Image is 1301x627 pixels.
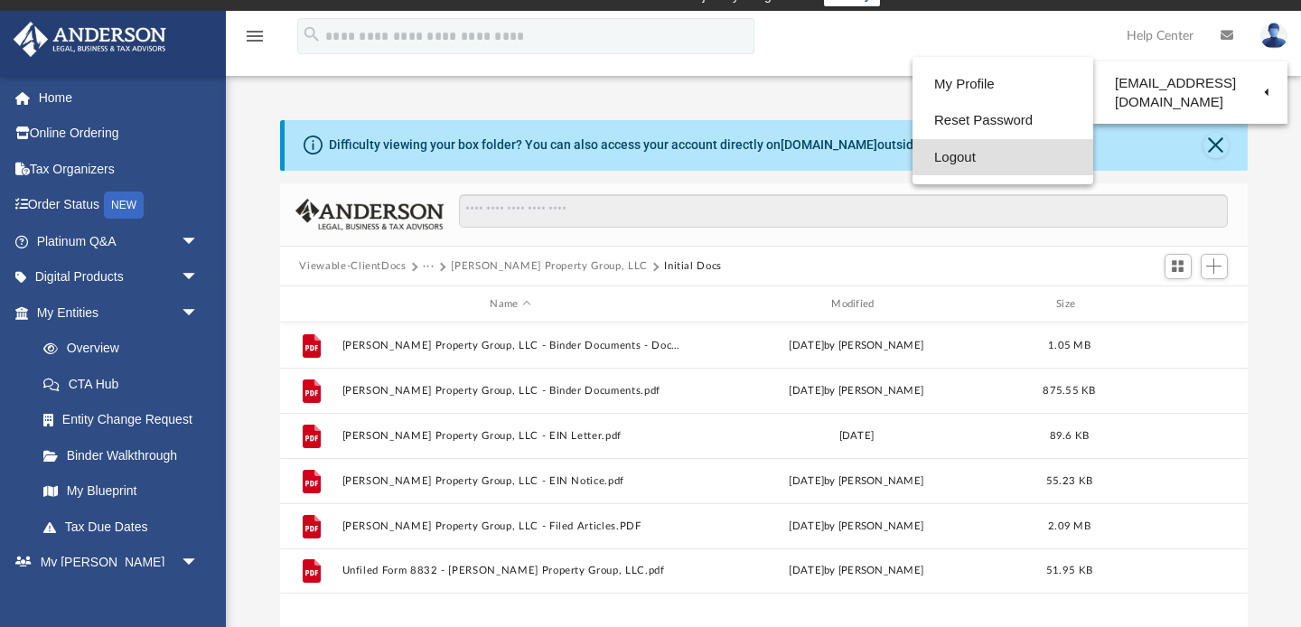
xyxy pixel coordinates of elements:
img: User Pic [1260,23,1287,49]
div: Name [341,296,679,313]
button: Viewable-ClientDocs [299,258,406,275]
div: NEW [104,192,144,219]
a: Digital Productsarrow_drop_down [13,259,226,295]
button: [PERSON_NAME] Property Group, LLC - EIN Letter.pdf [342,430,679,442]
span: arrow_drop_down [181,545,217,582]
div: Modified [687,296,1025,313]
i: menu [244,25,266,47]
div: id [1113,296,1240,313]
a: My [PERSON_NAME] Teamarrow_drop_down [13,545,217,603]
div: Size [1033,296,1105,313]
span: 89.6 KB [1049,431,1089,441]
span: arrow_drop_down [181,259,217,296]
span: 1.05 MB [1048,341,1090,351]
div: [DATE] by [PERSON_NAME] [688,519,1025,535]
a: Tax Organizers [13,151,226,187]
a: [DOMAIN_NAME] [781,137,877,152]
div: [DATE] by [PERSON_NAME] [688,338,1025,354]
a: [EMAIL_ADDRESS][DOMAIN_NAME] [1093,66,1287,119]
button: Switch to Grid View [1165,254,1192,279]
a: My Profile [913,66,1093,103]
button: [PERSON_NAME] Property Group, LLC - EIN Notice.pdf [342,475,679,487]
button: [PERSON_NAME] Property Group, LLC - Binder Documents.pdf [342,385,679,397]
div: [DATE] by [PERSON_NAME] [688,563,1025,579]
span: arrow_drop_down [181,295,217,332]
button: [PERSON_NAME] Property Group, LLC [451,258,647,275]
a: Order StatusNEW [13,187,226,224]
a: CTA Hub [25,366,226,402]
div: [DATE] by [PERSON_NAME] [688,473,1025,490]
span: 2.09 MB [1048,521,1090,531]
button: [PERSON_NAME] Property Group, LLC - Filed Articles.PDF [342,520,679,532]
a: Tax Due Dates [25,509,226,545]
a: Entity Change Request [25,402,226,438]
div: Difficulty viewing your box folder? You can also access your account directly on outside of the p... [329,136,997,154]
span: 51.95 KB [1045,566,1091,576]
button: Initial Docs [664,258,722,275]
span: 875.55 KB [1043,386,1095,396]
button: Add [1201,254,1228,279]
div: [DATE] [688,428,1025,445]
a: Logout [913,139,1093,176]
img: Anderson Advisors Platinum Portal [8,22,172,57]
a: Online Ordering [13,116,226,152]
span: 55.23 KB [1045,476,1091,486]
i: search [302,24,322,44]
a: Home [13,80,226,116]
button: Unfiled Form 8832 - [PERSON_NAME] Property Group, LLC.pdf [342,566,679,577]
a: My Blueprint [25,473,217,510]
a: Reset Password [913,102,1093,139]
input: Search files and folders [459,194,1227,229]
a: Platinum Q&Aarrow_drop_down [13,223,226,259]
div: id [287,296,332,313]
div: [DATE] by [PERSON_NAME] [688,383,1025,399]
button: ··· [423,258,435,275]
span: arrow_drop_down [181,223,217,260]
a: menu [244,34,266,47]
a: Overview [25,331,226,367]
button: Close [1203,133,1229,158]
a: My Entitiesarrow_drop_down [13,295,226,331]
a: Binder Walkthrough [25,437,226,473]
button: [PERSON_NAME] Property Group, LLC - Binder Documents - DocuSigned.pdf [342,340,679,351]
